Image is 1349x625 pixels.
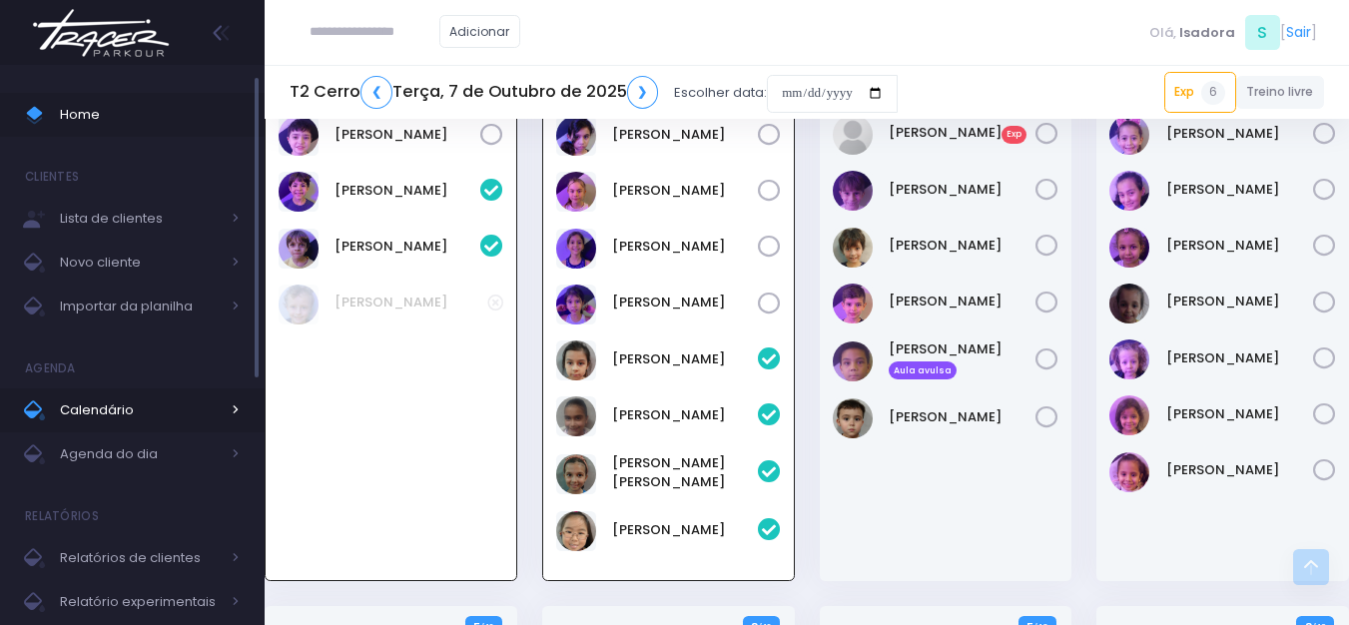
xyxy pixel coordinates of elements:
span: Aula avulsa [889,361,958,379]
span: Agenda do dia [60,441,220,467]
img: Henrique Aviles [833,284,873,323]
a: [PERSON_NAME] [612,181,758,201]
img: Mariana Mota Aviles [1109,395,1149,435]
img: Samuel Soares Sodre da Costa [833,398,873,438]
img: Joana rojas Silveira [1109,115,1149,155]
a: [PERSON_NAME] [1166,236,1314,256]
img: Julia Castellani Malavasi [556,172,596,212]
span: 6 [1201,81,1225,105]
img: André Meneghel Chagas Camargo [833,115,873,155]
a: [PERSON_NAME] [889,292,1036,312]
span: Novo cliente [60,250,220,276]
img: Gabriel Linck Takimoto da Silva [833,228,873,268]
span: Relatório experimentais [60,589,220,615]
span: Calendário [60,397,220,423]
img: Nina Mascarenhas Lopes [556,285,596,324]
img: Maria Eduarda Barakat Emidio [1109,339,1149,379]
a: [PERSON_NAME] [889,236,1036,256]
span: Olá, [1149,23,1176,43]
span: Exp [1002,126,1027,144]
a: [PERSON_NAME] [612,405,758,425]
a: ❯ [627,76,659,109]
img: Júlia Rojas Silveira [1109,171,1149,211]
h4: Relatórios [25,496,99,536]
a: [PERSON_NAME] [PERSON_NAME] [612,453,758,492]
a: [PERSON_NAME] [335,237,480,257]
a: [PERSON_NAME] [335,181,480,201]
a: [PERSON_NAME] Aula avulsa [889,339,1036,379]
a: [PERSON_NAME] [612,293,758,312]
a: Exp6 [1164,72,1236,112]
img: Leonardo Falco da Costa [279,172,319,212]
a: [PERSON_NAME] [612,125,758,145]
a: [PERSON_NAME] [889,180,1036,200]
img: Vincenzo de Mello [279,229,319,269]
img: Luciana Hurtado Torrez [556,396,596,436]
a: [PERSON_NAME] [335,293,487,312]
img: ILKA Gonzalez da Rosa [556,340,596,380]
a: [PERSON_NAME] [1166,348,1314,368]
img: Lara Castilho Farinelli [1109,228,1149,268]
h4: Clientes [25,157,79,197]
a: [PERSON_NAME] [1166,124,1314,144]
a: [PERSON_NAME] [1166,292,1314,312]
img: Maria Manuela Morales Fernandes [556,454,596,494]
img: Leonardo Garcia Mourão [833,341,873,381]
img: Nicolas Fernandez [279,285,319,324]
a: [PERSON_NAME] [612,520,758,540]
img: Antonia marinho [556,116,596,156]
a: Treino livre [1236,76,1325,109]
a: [PERSON_NAME] [612,237,758,257]
span: Lista de clientes [60,206,220,232]
h5: T2 Cerro Terça, 7 de Outubro de 2025 [290,76,658,109]
a: [PERSON_NAME]Exp [889,123,1036,143]
span: Relatórios de clientes [60,545,220,571]
a: [PERSON_NAME] [1166,404,1314,424]
img: Valentina sales oliveira [1109,452,1149,492]
span: S [1245,15,1280,50]
a: [PERSON_NAME] [612,349,758,369]
img: Caio Bivar [279,116,319,156]
div: [ ] [1141,10,1324,55]
a: Sair [1286,22,1311,43]
span: Home [60,102,240,128]
a: ❮ [360,76,392,109]
img: Luisa Mascarenhas Lopes [556,229,596,269]
a: Adicionar [439,15,521,48]
a: [PERSON_NAME] [335,125,480,145]
img: Dimitri Gael Gadotti [833,171,873,211]
img: Lídia Vicentini [1109,284,1149,323]
a: [PERSON_NAME] [1166,180,1314,200]
a: [PERSON_NAME] [889,407,1036,427]
div: Escolher data: [290,70,898,116]
img: Natália Mie Sunami [556,511,596,551]
span: Isadora [1179,23,1235,43]
span: Importar da planilha [60,294,220,319]
h4: Agenda [25,348,76,388]
a: [PERSON_NAME] [1166,460,1314,480]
